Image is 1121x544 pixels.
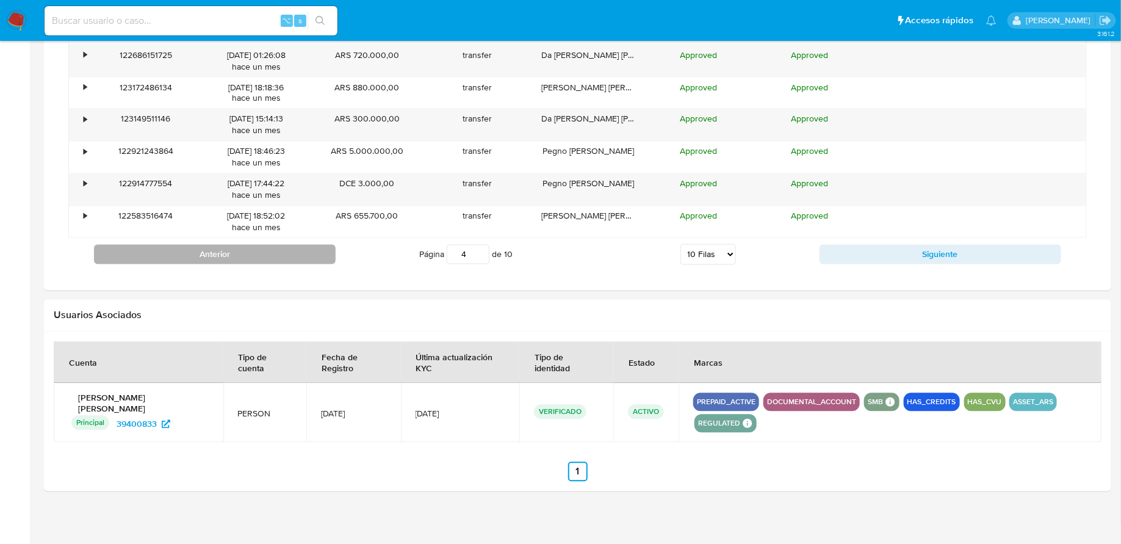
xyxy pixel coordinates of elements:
[1097,29,1115,38] span: 3.161.2
[906,14,974,27] span: Accesos rápidos
[1099,14,1112,27] a: Salir
[54,310,1101,322] h2: Usuarios Asociados
[308,12,333,29] button: search-icon
[298,15,302,26] span: s
[986,15,997,26] a: Notificaciones
[1026,15,1095,26] p: fabricio.bottalo@mercadolibre.com
[45,13,337,29] input: Buscar usuario o caso...
[282,15,291,26] span: ⌥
